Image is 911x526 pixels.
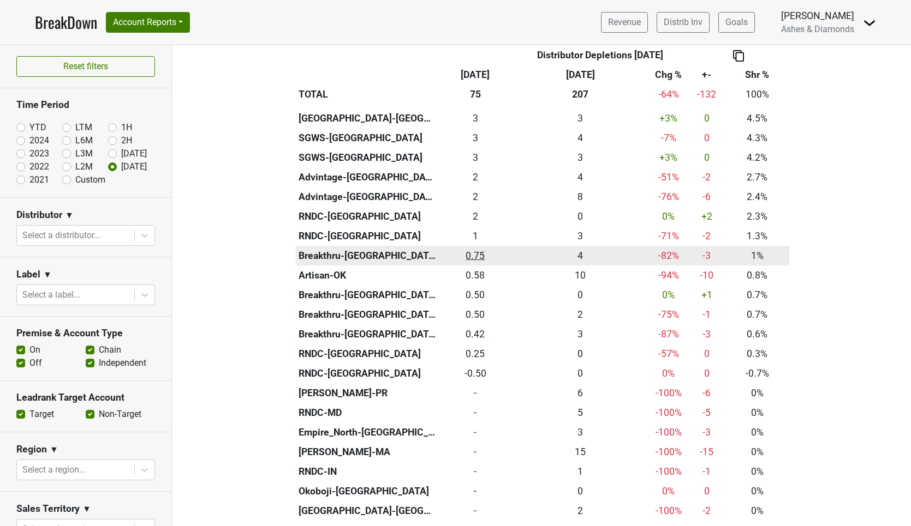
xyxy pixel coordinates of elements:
td: 0.7% [725,285,789,305]
th: Advintage-[GEOGRAPHIC_DATA] [296,167,439,187]
th: 0 [512,285,649,305]
td: 2.4% [725,187,789,207]
td: 0.417 [439,324,512,344]
td: -0.7% [725,364,789,383]
td: 0.3% [725,344,789,364]
label: L6M [75,134,93,147]
label: L3M [75,147,93,160]
div: 6 [515,386,646,400]
td: 0.75 [439,246,512,265]
button: Reset filters [16,56,155,77]
td: -76 % [649,187,688,207]
div: 4 [515,249,646,263]
span: ▼ [65,209,74,222]
th: RNDC-[GEOGRAPHIC_DATA] [296,226,439,246]
td: 0.7% [725,305,789,324]
div: 8 [515,190,646,204]
th: [PERSON_NAME]-MA [296,442,439,462]
td: 1.75 [439,207,512,226]
td: -100 % [649,383,688,403]
td: 0 [439,442,512,462]
th: Advintage-[GEOGRAPHIC_DATA] [296,187,439,207]
th: 3.418 [512,226,649,246]
div: 3 [515,150,646,165]
div: 0.25 [442,347,510,361]
div: -3 [691,327,723,341]
td: 2 [439,167,512,187]
td: 4.5% [725,108,789,128]
th: 3.501 [512,128,649,148]
span: ▼ [82,503,91,516]
img: Copy to clipboard [733,50,744,62]
label: YTD [29,121,46,134]
label: LTM [75,121,92,134]
div: - [442,386,510,400]
th: &nbsp;: activate to sort column ascending [296,65,439,84]
div: 2 [442,209,510,223]
label: L2M [75,160,93,173]
label: 2023 [29,147,49,160]
label: Target [29,408,54,421]
th: 14.750 [512,442,649,462]
td: 0.8% [725,265,789,285]
div: 0 [691,484,723,498]
td: 0.25 [439,344,512,364]
th: +-: activate to sort column ascending [688,65,725,84]
td: -82 % [649,246,688,265]
div: +1 [691,288,723,302]
td: 1% [725,246,789,265]
td: 0 % [649,285,688,305]
h3: Region [16,444,47,455]
div: 0 [691,131,723,145]
a: Distrib Inv [657,12,710,33]
th: Breakthru-[GEOGRAPHIC_DATA] [296,324,439,344]
div: 3 [442,111,510,125]
th: 0 [512,364,649,383]
img: Dropdown Menu [863,16,876,29]
label: 1H [121,121,132,134]
th: SGWS-[GEOGRAPHIC_DATA] [296,148,439,167]
th: Empire_North-[GEOGRAPHIC_DATA] [296,422,439,442]
div: -2 [691,504,723,518]
td: 0% [725,403,789,422]
div: 3 [442,150,510,165]
th: RNDC-MD [296,403,439,422]
td: -7 % [649,128,688,148]
div: - [442,504,510,518]
button: Account Reports [106,12,190,33]
div: -2 [691,229,723,243]
div: 2 [442,170,510,184]
div: 2 [515,504,646,518]
label: On [29,343,40,356]
div: - [442,406,510,420]
span: Ashes & Diamonds [781,24,854,34]
td: -0.5 [439,364,512,383]
th: 75 [439,84,512,104]
div: 2 [515,307,646,322]
th: TOTAL [296,84,439,104]
th: 207 [512,84,649,104]
span: ▼ [43,268,52,281]
td: 0 [439,383,512,403]
th: RNDC-IN [296,462,439,481]
label: Independent [99,356,146,370]
div: 10 [515,268,646,282]
td: -100 % [649,442,688,462]
div: - [442,425,510,439]
th: 10.260 [512,265,649,285]
h3: Time Period [16,99,155,111]
th: 3.084 [512,148,649,167]
div: 0.75 [442,249,510,263]
div: 0 [515,288,646,302]
th: 4.168 [512,246,649,265]
div: 0.50 [442,307,510,322]
div: 0.58 [442,268,510,282]
div: 3 [442,131,510,145]
h3: Leadrank Target Account [16,392,155,403]
td: 0% [725,501,789,521]
td: 0 [439,481,512,501]
td: -94 % [649,265,688,285]
div: [PERSON_NAME] [781,9,854,23]
th: [GEOGRAPHIC_DATA]-[GEOGRAPHIC_DATA] [296,501,439,521]
div: 1 [515,464,646,479]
